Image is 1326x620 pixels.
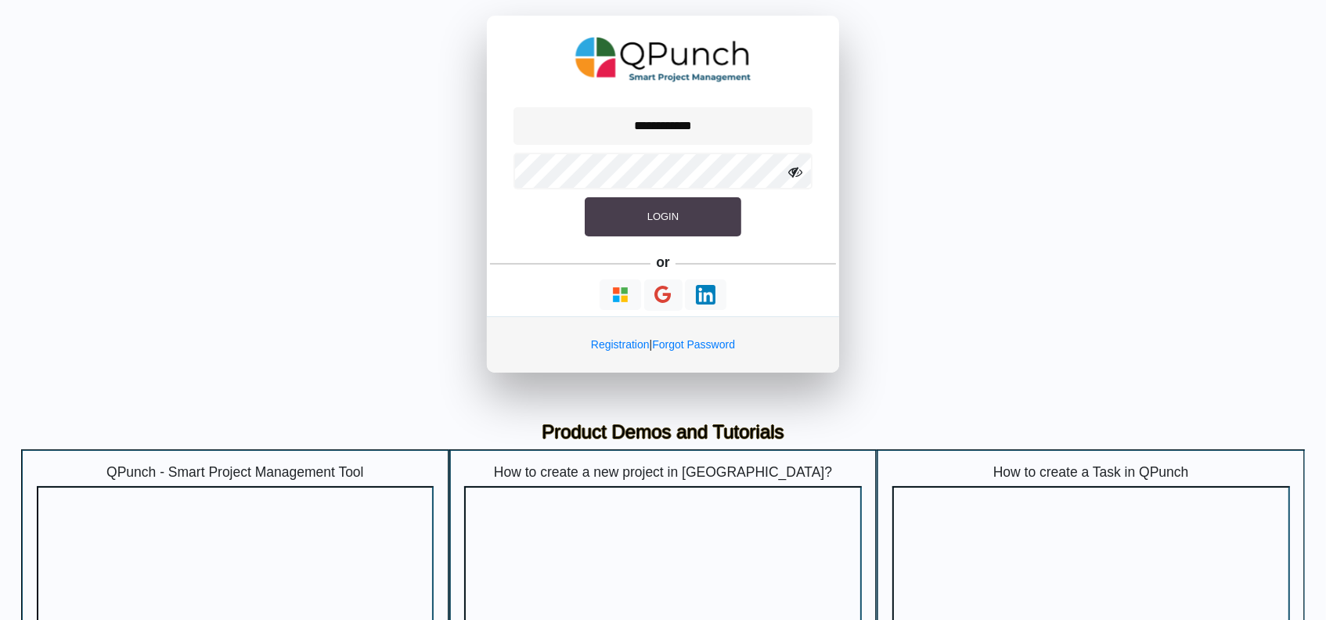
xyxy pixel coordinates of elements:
button: Continue With Microsoft Azure [600,279,641,310]
button: Login [585,197,741,236]
a: Forgot Password [652,338,735,351]
h5: How to create a Task in QPunch [892,464,1290,481]
span: Login [647,211,679,222]
img: QPunch [575,31,751,88]
h5: QPunch - Smart Project Management Tool [37,464,434,481]
h3: Product Demos and Tutorials [33,421,1293,444]
h5: or [654,252,673,274]
a: Registration [591,338,650,351]
h5: How to create a new project in [GEOGRAPHIC_DATA]? [464,464,862,481]
button: Continue With LinkedIn [685,279,726,310]
img: Loading... [611,285,630,305]
div: | [487,316,839,373]
button: Continue With Google [644,279,683,312]
img: Loading... [696,285,715,305]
